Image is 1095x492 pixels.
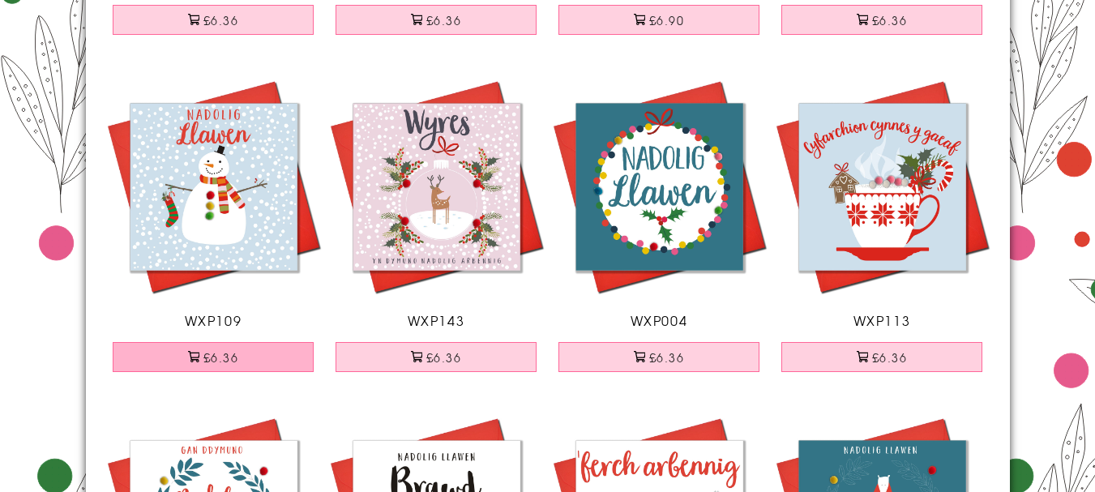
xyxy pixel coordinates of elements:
[336,5,537,35] button: £6.36
[408,310,465,330] span: WXP143
[325,75,548,330] a: Welsh Granddaughter Christmas Card, Nadolig Llawen Wyres, Pompom Embellished WXP143
[853,310,911,330] span: WXP113
[113,5,314,35] button: £6.36
[781,5,982,35] button: £6.36
[771,75,994,298] img: Welsh Christmas Card, Nadolig Llawen, Christmas cappuccino, Pompom Embellished
[185,310,242,330] span: WXP109
[336,342,537,372] button: £6.36
[548,75,771,298] img: Welsh Christmas Card, Nadolig Llawen, Bauble, Pompom Embellished
[102,75,325,330] a: Welsh Christmas Card, Nadolig Llawen, Snowman , Pompom Embellished WXP109
[102,75,325,298] img: Welsh Christmas Card, Nadolig Llawen, Snowman , Pompom Embellished
[558,5,759,35] button: £6.90
[113,342,314,372] button: £6.36
[548,75,771,330] a: Welsh Christmas Card, Nadolig Llawen, Bauble, Pompom Embellished WXP004
[558,342,759,372] button: £6.36
[631,310,688,330] span: WXP004
[771,75,994,330] a: Welsh Christmas Card, Nadolig Llawen, Christmas cappuccino, Pompom Embellished WXP113
[325,75,548,298] img: Welsh Granddaughter Christmas Card, Nadolig Llawen Wyres, Pompom Embellished
[781,342,982,372] button: £6.36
